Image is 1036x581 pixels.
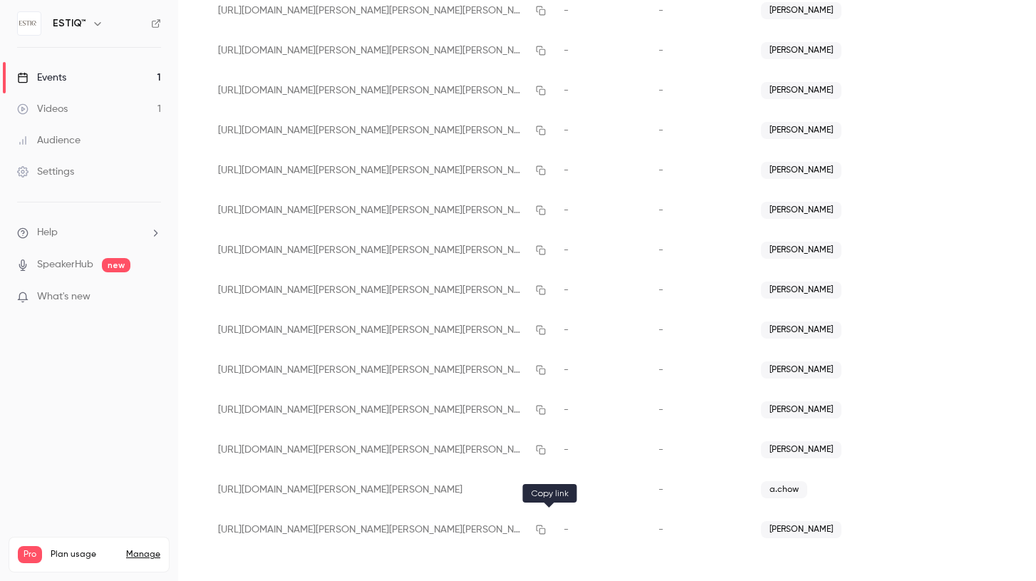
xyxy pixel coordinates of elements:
[564,245,569,255] span: -
[761,282,841,299] span: [PERSON_NAME]
[17,71,66,85] div: Events
[658,245,663,255] span: -
[564,125,569,135] span: -
[207,150,552,190] div: [URL][DOMAIN_NAME][PERSON_NAME][PERSON_NAME][PERSON_NAME]
[207,110,552,150] div: [URL][DOMAIN_NAME][PERSON_NAME][PERSON_NAME][PERSON_NAME]
[207,510,552,550] div: [URL][DOMAIN_NAME][PERSON_NAME][PERSON_NAME][PERSON_NAME]
[207,350,552,390] div: [URL][DOMAIN_NAME][PERSON_NAME][PERSON_NAME][PERSON_NAME]
[564,525,569,535] span: -
[207,470,552,510] div: [URL][DOMAIN_NAME][PERSON_NAME][PERSON_NAME]
[18,546,42,563] span: Pro
[761,122,841,139] span: [PERSON_NAME]
[18,12,41,35] img: ESTIQ™
[761,2,841,19] span: [PERSON_NAME]
[564,405,569,415] span: -
[51,549,118,560] span: Plan usage
[658,405,663,415] span: -
[761,162,841,179] span: [PERSON_NAME]
[207,31,552,71] div: [URL][DOMAIN_NAME][PERSON_NAME][PERSON_NAME][PERSON_NAME]
[564,445,569,455] span: -
[564,325,569,335] span: -
[17,102,68,116] div: Videos
[658,525,663,535] span: -
[207,270,552,310] div: [URL][DOMAIN_NAME][PERSON_NAME][PERSON_NAME][PERSON_NAME]
[564,165,569,175] span: -
[761,322,841,339] span: [PERSON_NAME]
[144,291,161,304] iframe: Noticeable Trigger
[658,285,663,295] span: -
[658,6,663,16] span: -
[761,42,841,59] span: [PERSON_NAME]
[207,190,552,230] div: [URL][DOMAIN_NAME][PERSON_NAME][PERSON_NAME][PERSON_NAME]
[102,258,130,272] span: new
[564,6,569,16] span: -
[564,205,569,215] span: -
[564,285,569,295] span: -
[761,441,841,458] span: [PERSON_NAME]
[207,71,552,110] div: [URL][DOMAIN_NAME][PERSON_NAME][PERSON_NAME][PERSON_NAME]
[207,230,552,270] div: [URL][DOMAIN_NAME][PERSON_NAME][PERSON_NAME][PERSON_NAME]
[658,46,663,56] span: -
[658,165,663,175] span: -
[564,485,569,495] span: -
[564,86,569,96] span: -
[126,549,160,560] a: Manage
[658,86,663,96] span: -
[207,390,552,430] div: [URL][DOMAIN_NAME][PERSON_NAME][PERSON_NAME][PERSON_NAME]
[564,46,569,56] span: -
[761,202,841,219] span: [PERSON_NAME]
[37,289,90,304] span: What's new
[658,445,663,455] span: -
[761,521,841,538] span: [PERSON_NAME]
[37,225,58,240] span: Help
[658,125,663,135] span: -
[761,361,841,379] span: [PERSON_NAME]
[658,205,663,215] span: -
[658,325,663,335] span: -
[564,365,569,375] span: -
[207,310,552,350] div: [URL][DOMAIN_NAME][PERSON_NAME][PERSON_NAME][PERSON_NAME]
[53,16,86,31] h6: ESTIQ™
[658,485,663,495] span: -
[761,82,841,99] span: [PERSON_NAME]
[658,365,663,375] span: -
[37,257,93,272] a: SpeakerHub
[17,133,81,148] div: Audience
[761,481,807,498] span: a.chow
[17,165,74,179] div: Settings
[761,242,841,259] span: [PERSON_NAME]
[17,225,161,240] li: help-dropdown-opener
[207,430,552,470] div: [URL][DOMAIN_NAME][PERSON_NAME][PERSON_NAME][PERSON_NAME]
[761,401,841,418] span: [PERSON_NAME]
